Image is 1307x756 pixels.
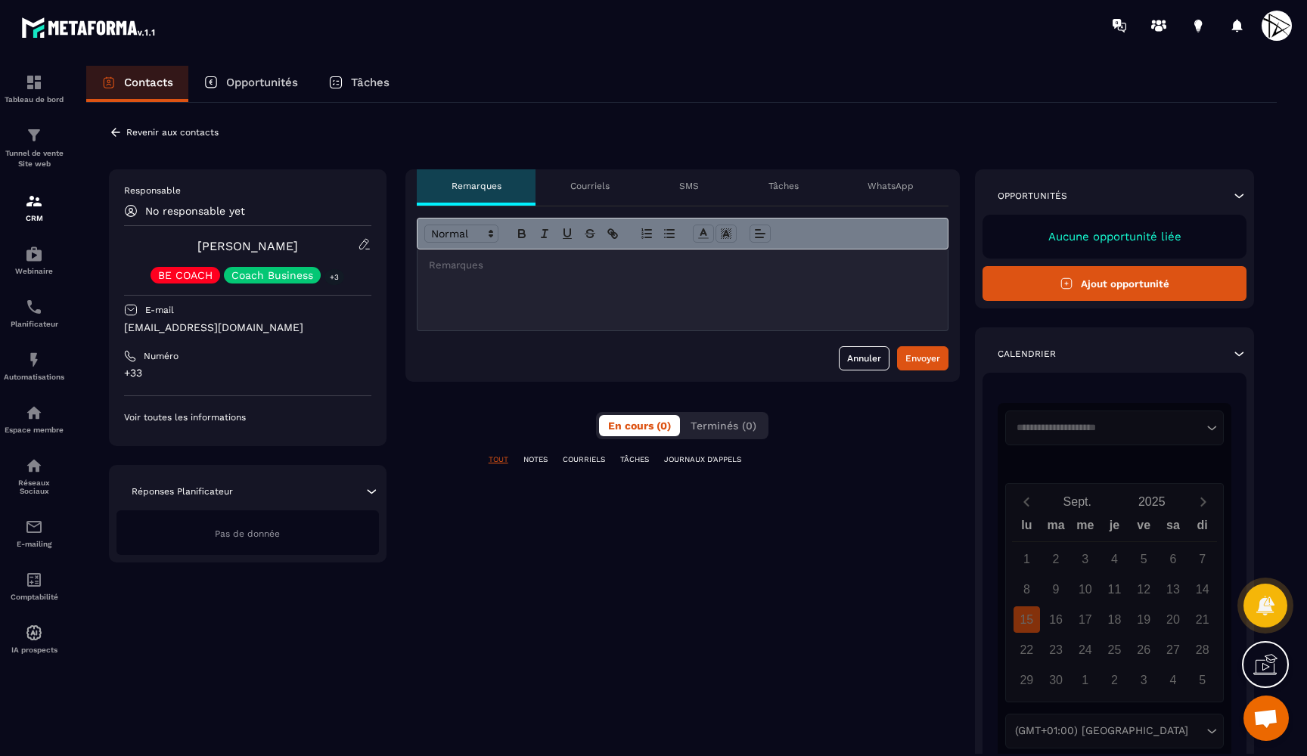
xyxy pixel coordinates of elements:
p: No responsable yet [145,205,245,217]
a: automationsautomationsEspace membre [4,392,64,445]
a: automationsautomationsWebinaire [4,234,64,287]
p: NOTES [523,454,548,465]
p: Tâches [351,76,390,89]
a: social-networksocial-networkRéseaux Sociaux [4,445,64,507]
p: Comptabilité [4,593,64,601]
img: automations [25,404,43,422]
p: COURRIELS [563,454,605,465]
p: Remarques [452,180,501,192]
img: automations [25,245,43,263]
img: accountant [25,571,43,589]
p: SMS [679,180,699,192]
button: Terminés (0) [681,415,765,436]
p: Tunnel de vente Site web [4,148,64,169]
p: Tâches [768,180,799,192]
p: CRM [4,214,64,222]
p: Revenir aux contacts [126,127,219,138]
p: Calendrier [998,348,1056,360]
a: emailemailE-mailing [4,507,64,559]
div: Envoyer [905,351,940,366]
div: Ouvrir le chat [1243,696,1289,741]
p: BE COACH [158,270,213,280]
p: Webinaire [4,267,64,275]
img: logo [21,14,157,41]
a: formationformationTunnel de vente Site web [4,115,64,181]
a: formationformationTableau de bord [4,62,64,115]
p: E-mailing [4,540,64,548]
p: E-mail [145,304,174,316]
p: Responsable [124,184,371,197]
a: automationsautomationsAutomatisations [4,339,64,392]
button: En cours (0) [599,415,680,436]
a: schedulerschedulerPlanificateur [4,287,64,339]
a: [PERSON_NAME] [197,239,298,253]
a: Contacts [86,66,188,102]
p: TOUT [489,454,508,465]
p: Tableau de bord [4,95,64,104]
img: scheduler [25,298,43,316]
img: automations [25,624,43,642]
a: Opportunités [188,66,313,102]
img: formation [25,192,43,210]
a: Tâches [313,66,405,102]
p: Aucune opportunité liée [998,230,1231,243]
p: [EMAIL_ADDRESS][DOMAIN_NAME] [124,321,371,335]
button: Envoyer [897,346,948,370]
span: En cours (0) [608,420,671,432]
span: Pas de donnée [215,528,280,539]
a: formationformationCRM [4,181,64,234]
img: formation [25,73,43,91]
p: Opportunités [226,76,298,89]
p: +33 [124,366,371,380]
p: Automatisations [4,373,64,381]
p: WhatsApp [868,180,914,192]
button: Annuler [839,346,889,370]
img: automations [25,351,43,369]
p: Contacts [124,76,173,89]
p: Réponses Planificateur [132,485,233,497]
p: Numéro [144,350,179,362]
p: Espace membre [4,426,64,434]
a: accountantaccountantComptabilité [4,559,64,612]
p: Courriels [570,180,610,192]
p: Coach Business [231,270,313,280]
img: email [25,518,43,536]
p: Opportunités [998,190,1067,202]
p: TÂCHES [620,454,649,465]
span: Terminés (0) [691,420,756,432]
button: Ajout opportunité [983,266,1246,301]
img: formation [25,126,43,144]
p: IA prospects [4,646,64,654]
p: +3 [324,269,344,285]
p: Voir toutes les informations [124,411,371,423]
p: JOURNAUX D'APPELS [664,454,741,465]
p: Réseaux Sociaux [4,479,64,495]
p: Planificateur [4,320,64,328]
img: social-network [25,457,43,475]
